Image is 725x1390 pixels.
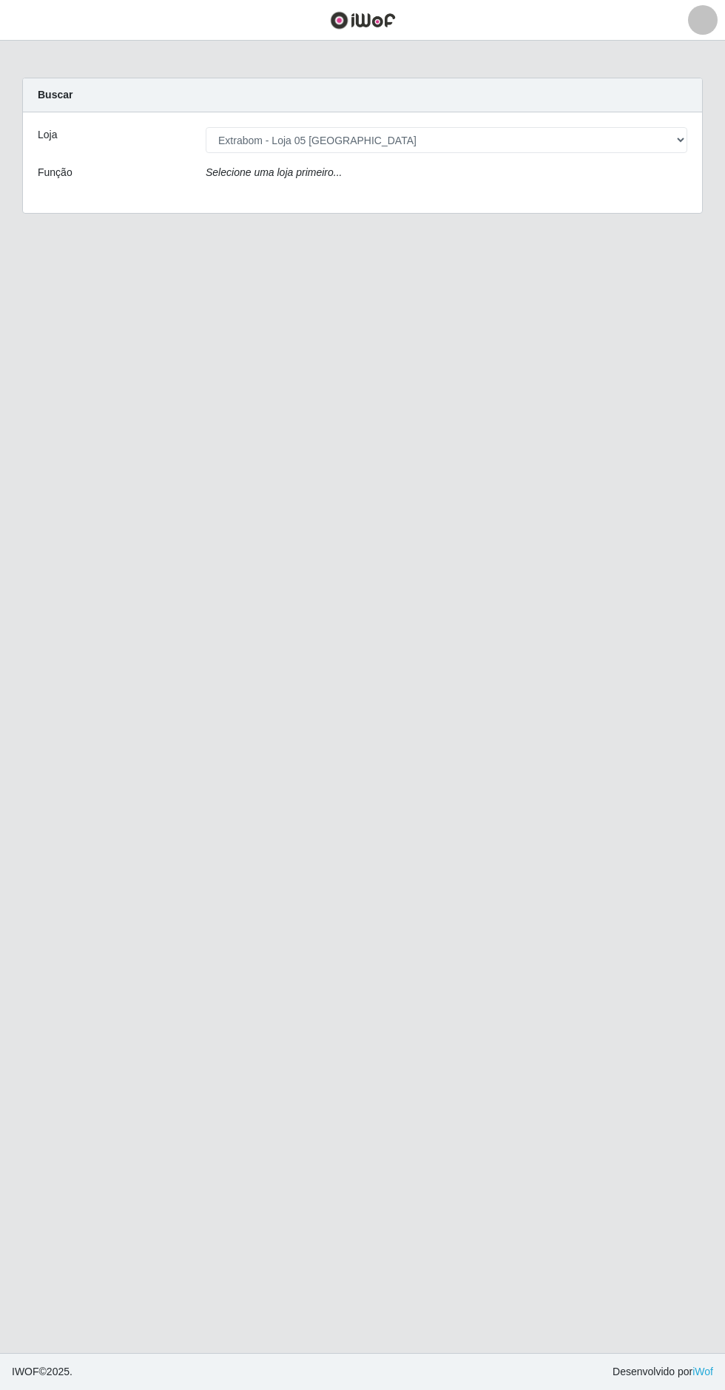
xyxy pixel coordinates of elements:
[38,89,72,101] strong: Buscar
[330,11,396,30] img: CoreUI Logo
[692,1366,713,1377] a: iWof
[613,1364,713,1380] span: Desenvolvido por
[38,127,57,143] label: Loja
[206,166,342,178] i: Selecione uma loja primeiro...
[12,1366,39,1377] span: IWOF
[38,165,72,180] label: Função
[12,1364,72,1380] span: © 2025 .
